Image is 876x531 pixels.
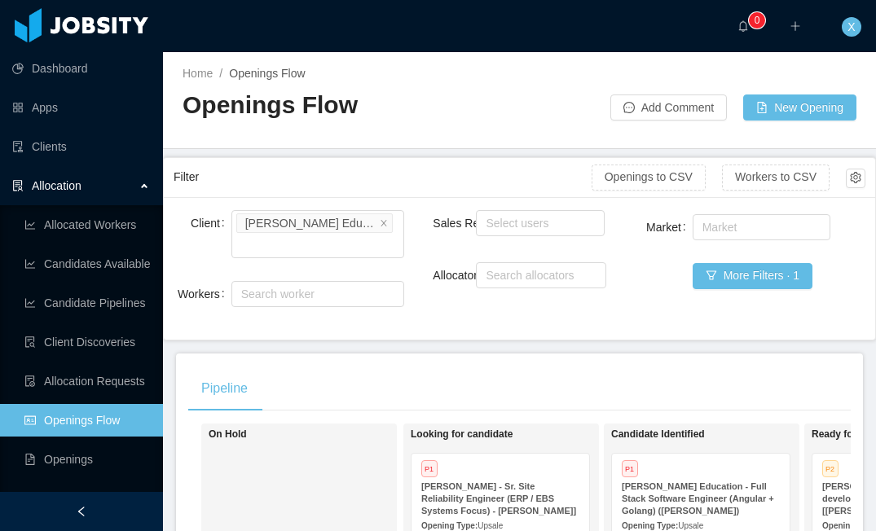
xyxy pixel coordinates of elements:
span: P1 [421,460,438,477]
a: Home [183,67,213,80]
a: icon: idcardOpenings Flow [24,404,150,437]
span: Allocation [32,179,81,192]
span: Openings Flow [229,67,305,80]
span: Upsale [678,521,703,530]
div: Select users [486,215,588,231]
span: Upsale [478,521,503,530]
i: icon: close [380,218,388,228]
h1: Looking for candidate [411,428,639,441]
a: icon: line-chartAllocated Workers [24,208,150,241]
div: Market [702,219,814,235]
h1: Candidate Identified [611,428,839,441]
span: P2 [822,460,839,477]
a: icon: file-doneAllocation Requests [24,365,150,397]
i: icon: bell [737,20,749,32]
strong: [PERSON_NAME] - Sr. Site Reliability Engineer (ERP / EBS Systems Focus) - [PERSON_NAME]] [421,481,576,516]
i: icon: plus [790,20,801,32]
a: icon: file-textOpenings [24,443,150,476]
input: Market [698,217,707,237]
h1: On Hold [209,428,437,441]
span: X [847,17,855,37]
button: icon: messageAdd Comment [610,94,727,121]
div: [PERSON_NAME] Education [245,214,376,232]
input: Sales Rep [481,213,490,233]
a: icon: pie-chartDashboard [12,52,150,85]
div: Pipeline [188,366,261,411]
a: icon: line-chartCandidates Available [24,248,150,280]
div: Search allocators [486,267,588,283]
button: Workers to CSV [722,165,830,191]
li: McGraw-Hill Education [236,213,393,233]
button: icon: setting [846,169,865,188]
label: Workers [178,287,231,301]
input: Workers [236,284,245,304]
span: P1 [622,460,638,477]
i: icon: solution [12,180,24,191]
button: icon: filterMore Filters · 1 [693,263,812,289]
input: Allocator [481,265,490,285]
sup: 0 [749,12,765,29]
strong: [PERSON_NAME] Education - Full Stack Software Engineer (Angular + Golang) ([PERSON_NAME]) [622,481,774,516]
label: Client [191,217,231,230]
a: icon: messageComments [24,482,150,515]
strong: Opening Type: [622,521,678,530]
label: Allocator [433,269,488,282]
label: Sales Rep [433,217,496,230]
a: icon: auditClients [12,130,150,163]
a: icon: appstoreApps [12,91,150,124]
span: / [219,67,222,80]
h2: Openings Flow [183,89,520,122]
button: Openings to CSV [592,165,706,191]
label: Market [646,221,693,234]
input: Client [236,235,245,255]
div: Search worker [241,286,380,302]
a: icon: line-chartCandidate Pipelines [24,287,150,319]
a: icon: file-searchClient Discoveries [24,326,150,358]
button: icon: file-addNew Opening [743,94,856,121]
div: Filter [174,162,592,192]
strong: Opening Type: [421,521,478,530]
